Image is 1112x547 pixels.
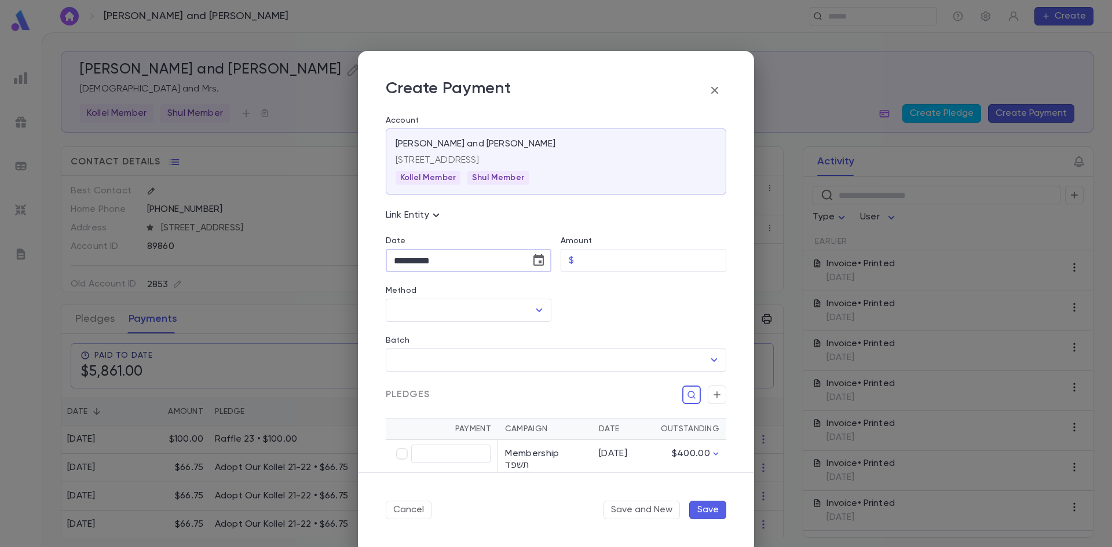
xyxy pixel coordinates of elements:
[386,418,498,440] th: Payment
[386,116,726,125] label: Account
[396,155,716,166] p: [STREET_ADDRESS]
[386,208,443,222] p: Link Entity
[498,440,592,480] td: Membership תשפד
[396,173,460,182] span: Kollel Member
[386,389,430,401] span: Pledges
[386,286,416,295] label: Method
[650,440,726,480] td: $400.00
[531,302,547,318] button: Open
[386,336,409,345] label: Batch
[386,236,551,245] label: Date
[386,79,511,102] p: Create Payment
[386,501,431,519] button: Cancel
[467,173,529,182] span: Shul Member
[650,418,726,440] th: Outstanding
[569,255,574,266] p: $
[706,352,722,368] button: Open
[561,236,592,245] label: Amount
[599,448,643,460] div: [DATE]
[603,501,680,519] button: Save and New
[396,138,555,150] p: [PERSON_NAME] and [PERSON_NAME]
[592,418,650,440] th: Date
[689,501,726,519] button: Save
[498,418,592,440] th: Campaign
[527,249,550,272] button: Choose date, selected date is Aug 13, 2025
